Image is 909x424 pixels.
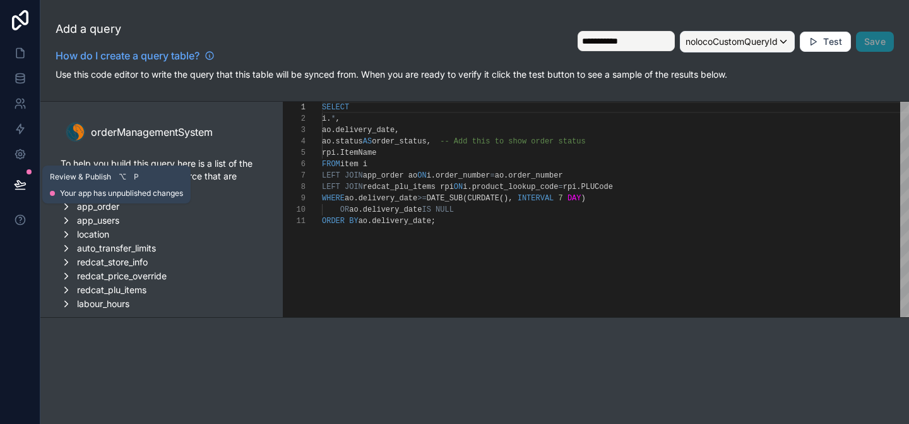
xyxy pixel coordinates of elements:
div: 5 [283,147,306,159]
span: location [77,228,109,241]
span: . [331,137,335,146]
span: JOIN [345,171,363,180]
span: nolocoCustomQueryId [686,35,778,48]
span: . [504,171,508,180]
span: BY [349,217,358,226]
span: . [359,205,363,214]
span: . [431,171,436,180]
div: scrollable content [40,102,283,330]
button: nolocoCustomQueryId [680,31,795,52]
div: 10 [283,204,306,215]
span: product_lookup_code [472,183,559,191]
span: = [559,183,563,191]
span: rpi [322,148,336,157]
span: ao [322,126,331,135]
span: ao [322,137,331,146]
div: 7 [283,170,306,181]
span: i [322,114,326,123]
span: ao [495,171,504,180]
span: ON [417,171,426,180]
span: LEFT [322,171,340,180]
span: app_order ao [363,171,417,180]
span: ) [581,194,586,203]
span: orderManagementSystem [91,124,213,140]
span: ⌥ [117,172,128,182]
span: DATE_SUB [427,194,463,203]
div: 2 [283,113,306,124]
span: redcat_store_info [77,256,148,269]
span: delivery_date [359,194,418,203]
span: Review & Publish [50,172,111,182]
span: app_users [77,214,119,227]
span: . [331,126,335,135]
span: ORDER [322,217,345,226]
span: -- Add this to show order status [440,137,585,146]
span: order_number [436,171,490,180]
span: . [467,183,472,191]
span: DAY [567,194,581,203]
span: WHERE [322,194,345,203]
span: ON [454,183,463,191]
span: ao [345,194,353,203]
span: auto_transfer_limits [77,242,156,255]
span: JOIN [345,183,363,191]
span: Your app has unpublished changes [60,188,183,198]
div: 11 [283,215,306,227]
span: (), [499,194,513,203]
a: How do I create a query table? [56,48,215,63]
span: delivery_date [336,126,395,135]
span: . [367,217,372,226]
span: delivery_date [372,217,431,226]
span: delivery_date [363,205,422,214]
button: Test [800,32,850,52]
div: 4 [283,136,306,147]
span: . [353,194,358,203]
span: = [490,171,494,180]
span: . [336,148,340,157]
span: PLUCode [581,183,613,191]
p: Use this code editor to write the query that this table will be synced from. When you are ready t... [56,68,894,81]
span: NULL [436,205,454,214]
span: INTERVAL [518,194,554,203]
span: , [395,126,399,135]
div: 8 [283,181,306,193]
span: item i [340,160,367,169]
img: leftSidebar.data.sync.customQuery.logoAlt [66,122,86,142]
div: 3 [283,124,306,136]
span: redcat_price_override [77,270,167,282]
span: ( [463,194,467,203]
div: 6 [283,159,306,170]
span: . [326,114,331,123]
div: 1 [283,102,306,113]
span: i [463,183,467,191]
div: 9 [283,193,306,204]
span: P [131,172,141,182]
textarea: Editor content;Press Alt+F1 for Accessibility Options. [322,102,323,113]
span: Add a query [56,20,121,38]
span: How do I create a query table? [56,48,199,63]
span: status [336,137,363,146]
span: order_number [508,171,562,180]
span: app_order [77,200,119,213]
span: FROM [322,160,340,169]
span: redcat_plu_items [77,284,146,296]
span: Test [823,36,842,47]
p: To help you build this query here is a list of the tables currently in the data source that are e... [61,157,263,195]
span: ao [349,205,358,214]
span: OR [340,205,349,214]
span: . [576,183,581,191]
span: , [336,114,340,123]
span: order_status [372,137,426,146]
span: SELECT [322,103,349,112]
span: rpi [563,183,577,191]
span: >= [417,194,426,203]
span: ao [359,217,367,226]
span: ; [431,217,436,226]
span: AS [363,137,372,146]
span: i [427,171,431,180]
span: LEFT [322,183,340,191]
span: redcat_plu_items rpi [363,183,454,191]
span: , [427,137,431,146]
span: 7 [559,194,563,203]
span: ItemName [340,148,377,157]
